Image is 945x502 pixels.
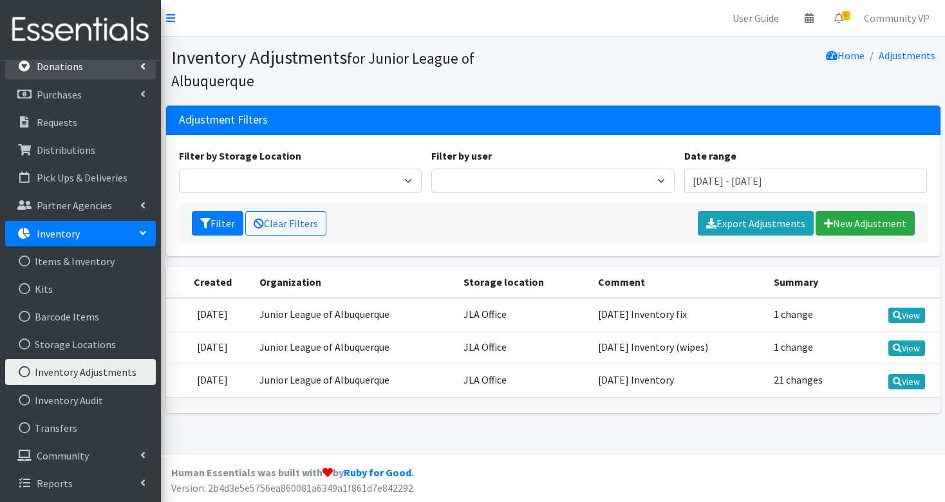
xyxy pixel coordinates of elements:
label: Date range [684,148,736,163]
a: Partner Agencies [5,192,156,218]
a: Community VP [854,5,940,31]
a: New Adjustment [816,211,915,236]
span: Version: 2b4d3e5e5756ea860081a6349a1f861d7e842292 [171,481,413,494]
a: Ruby for Good [344,466,411,479]
a: Transfers [5,415,156,441]
a: Inventory Audit [5,387,156,413]
a: Distributions [5,137,156,163]
a: Inventory Adjustments [5,359,156,385]
a: Export Adjustments [698,211,814,236]
p: Reports [37,477,73,490]
td: [DATE] Inventory [590,364,766,397]
img: HumanEssentials [5,8,156,51]
input: January 1, 2011 - December 31, 2011 [684,169,928,193]
td: JLA Office [456,331,590,364]
a: Kits [5,276,156,302]
time: [DATE] [197,373,228,386]
span: 6 [842,11,850,20]
td: Junior League of Albuquerque [252,298,456,331]
p: Community [37,449,89,462]
p: Inventory [37,227,80,240]
td: Junior League of Albuquerque [252,364,456,397]
a: View [888,340,925,356]
td: [DATE] Inventory (wipes) [590,331,766,364]
p: Pick Ups & Deliveries [37,171,127,184]
a: Barcode Items [5,304,156,330]
h3: Adjustment Filters [179,113,268,127]
a: Reports [5,470,156,496]
td: JLA Office [456,298,590,331]
td: 21 changes [766,364,856,397]
th: Summary [766,266,856,298]
a: View [888,308,925,323]
a: User Guide [722,5,789,31]
a: Clear Filters [245,211,326,236]
h1: Inventory Adjustments [171,46,548,91]
time: [DATE] [197,308,228,321]
td: JLA Office [456,364,590,397]
td: Junior League of Albuquerque [252,331,456,364]
a: Inventory [5,221,156,246]
a: Pick Ups & Deliveries [5,165,156,191]
td: [DATE] Inventory fix [590,298,766,331]
th: Organization [252,266,456,298]
a: Items & Inventory [5,248,156,274]
p: Distributions [37,144,95,156]
small: for Junior League of Albuquerque [171,49,474,90]
a: Community [5,443,156,469]
p: Donations [37,60,83,73]
a: Requests [5,109,156,135]
th: Storage location [456,266,590,298]
a: Purchases [5,82,156,107]
td: 1 change [766,298,856,331]
th: Created [166,266,252,298]
td: 1 change [766,331,856,364]
a: View [888,374,925,389]
p: Requests [37,116,77,129]
label: Filter by Storage Location [179,148,301,163]
a: Storage Locations [5,331,156,357]
strong: Human Essentials was built with by . [171,466,414,479]
p: Partner Agencies [37,199,112,212]
time: [DATE] [197,340,228,353]
label: Filter by user [431,148,492,163]
a: Adjustments [879,49,935,62]
p: Purchases [37,88,82,101]
a: Home [826,49,865,62]
th: Comment [590,266,766,298]
button: Filter [192,211,243,236]
a: 6 [824,5,854,31]
a: Donations [5,53,156,79]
